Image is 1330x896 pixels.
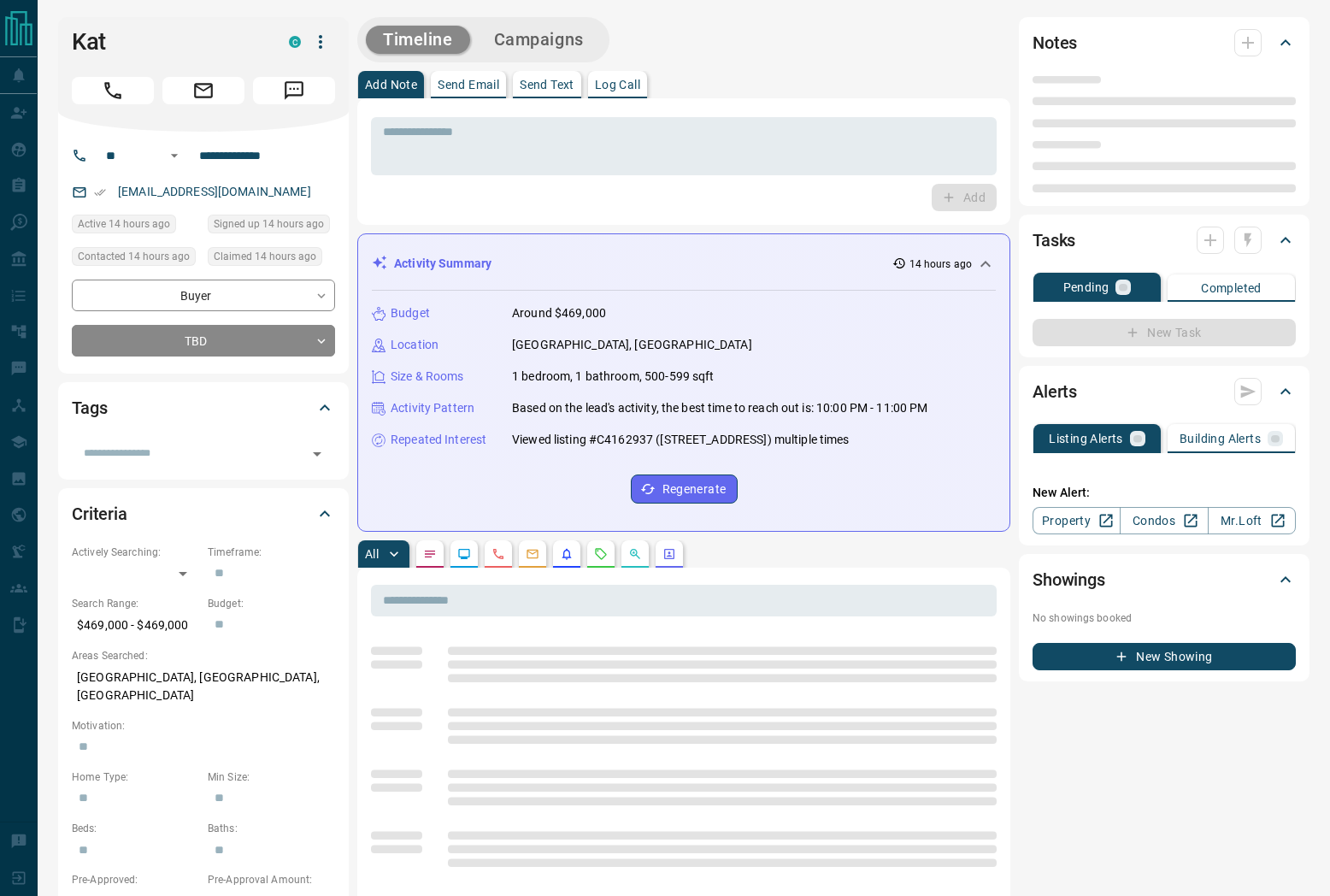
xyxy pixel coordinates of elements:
p: Search Range: [72,596,199,611]
p: Pending [1063,281,1109,293]
span: Message [253,77,335,104]
p: [GEOGRAPHIC_DATA], [GEOGRAPHIC_DATA], [GEOGRAPHIC_DATA] [72,663,335,710]
h2: Tags [72,394,107,421]
p: Areas Searched: [72,648,335,663]
p: Building Alerts [1180,433,1261,445]
div: Alerts [1033,371,1296,412]
span: Active 14 hours ago [78,215,170,233]
p: Timeframe: [208,545,335,560]
p: Send Text [520,79,574,91]
div: Sun Oct 12 2025 [72,215,199,239]
a: Condos [1120,507,1208,534]
svg: Requests [594,547,608,561]
p: Min Size: [208,769,335,785]
p: Activity Summary [394,255,491,273]
p: Location [391,336,438,354]
h1: Kat [72,28,263,56]
p: Around $469,000 [512,304,606,322]
p: Home Type: [72,769,199,785]
p: No showings booked [1033,610,1296,626]
button: Campaigns [477,26,601,54]
div: Notes [1033,22,1296,63]
p: $469,000 - $469,000 [72,611,199,640]
p: Pre-Approval Amount: [208,872,335,887]
div: Sun Oct 12 2025 [72,247,199,271]
a: Mr.Loft [1208,507,1296,534]
div: Showings [1033,559,1296,600]
p: All [365,548,379,560]
svg: Listing Alerts [560,547,574,561]
span: Contacted 14 hours ago [78,248,190,265]
a: Property [1033,507,1121,534]
p: Budget [391,304,430,322]
h2: Criteria [72,500,127,528]
p: Listing Alerts [1049,433,1123,445]
h2: Tasks [1033,227,1075,254]
p: [GEOGRAPHIC_DATA], [GEOGRAPHIC_DATA] [512,336,752,354]
span: Email [162,77,244,104]
div: Sun Oct 12 2025 [208,215,335,239]
p: Budget: [208,596,335,611]
p: Viewed listing #C4162937 ([STREET_ADDRESS]) multiple times [512,431,850,449]
h2: Notes [1033,29,1077,56]
button: Open [305,442,329,466]
div: Criteria [72,493,335,534]
button: Regenerate [631,475,738,504]
div: condos.ca [289,36,301,48]
button: Open [164,145,185,166]
p: Size & Rooms [391,368,464,386]
svg: Notes [423,547,437,561]
p: Repeated Interest [391,431,486,449]
span: Call [72,77,154,104]
div: Buyer [72,280,335,311]
p: Log Call [595,79,640,91]
svg: Opportunities [628,547,642,561]
p: Add Note [365,79,417,91]
p: Beds: [72,821,199,836]
p: Send Email [438,79,499,91]
svg: Emails [526,547,539,561]
div: Tags [72,387,335,428]
div: Activity Summary14 hours ago [372,248,996,280]
div: Tasks [1033,220,1296,261]
button: Timeline [366,26,470,54]
div: TBD [72,325,335,357]
p: Motivation: [72,718,335,734]
div: Sun Oct 12 2025 [208,247,335,271]
p: 1 bedroom, 1 bathroom, 500-599 sqft [512,368,715,386]
h2: Alerts [1033,378,1077,405]
span: Claimed 14 hours ago [214,248,316,265]
svg: Lead Browsing Activity [457,547,471,561]
h2: Showings [1033,566,1105,593]
svg: Email Verified [94,186,106,198]
p: Baths: [208,821,335,836]
svg: Calls [491,547,505,561]
p: Completed [1201,282,1262,294]
svg: Agent Actions [662,547,676,561]
span: Signed up 14 hours ago [214,215,324,233]
p: Based on the lead's activity, the best time to reach out is: 10:00 PM - 11:00 PM [512,399,928,417]
a: [EMAIL_ADDRESS][DOMAIN_NAME] [118,185,311,198]
p: Activity Pattern [391,399,474,417]
p: New Alert: [1033,484,1296,502]
button: New Showing [1033,643,1296,670]
p: 14 hours ago [909,256,972,272]
p: Actively Searching: [72,545,199,560]
p: Pre-Approved: [72,872,199,887]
